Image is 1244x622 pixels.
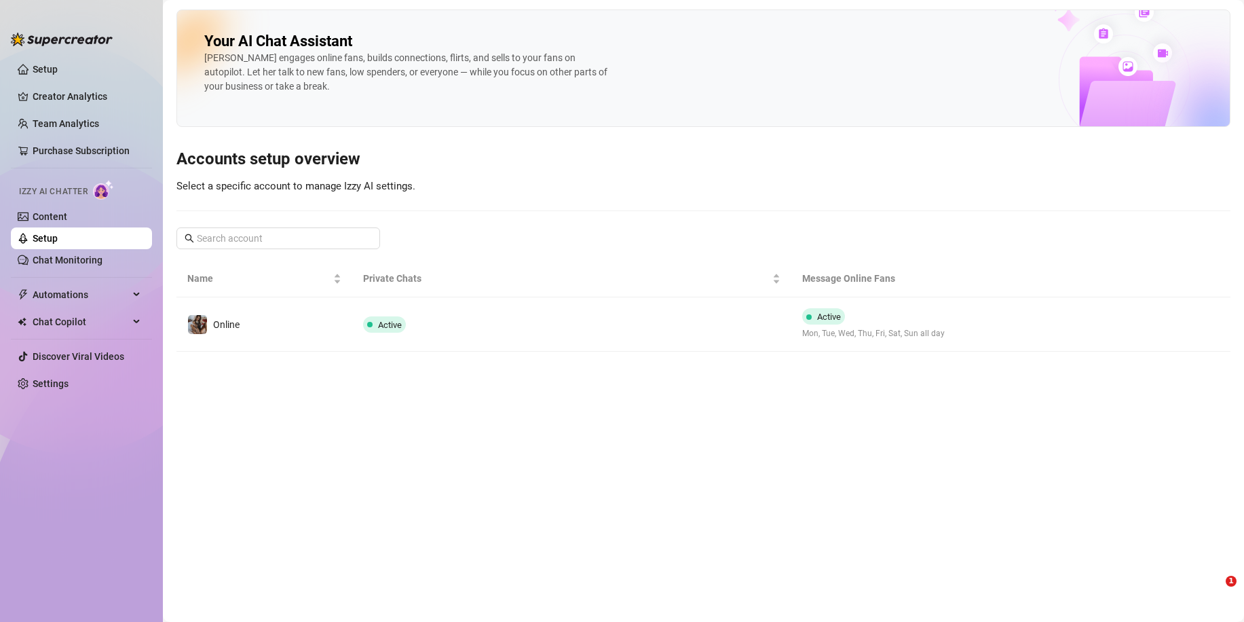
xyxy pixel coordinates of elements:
[817,312,841,322] span: Active
[363,271,770,286] span: Private Chats
[33,233,58,244] a: Setup
[33,311,129,333] span: Chat Copilot
[204,51,611,94] div: [PERSON_NAME] engages online fans, builds connections, flirts, and sells to your fans on autopilo...
[19,185,88,198] span: Izzy AI Chatter
[33,378,69,389] a: Settings
[378,320,402,330] span: Active
[187,271,331,286] span: Name
[176,180,415,192] span: Select a specific account to manage Izzy AI settings.
[352,260,791,297] th: Private Chats
[176,149,1230,170] h3: Accounts setup overview
[204,32,352,51] h2: Your AI Chat Assistant
[188,315,207,334] img: Online
[33,140,141,162] a: Purchase Subscription
[33,255,102,266] a: Chat Monitoring
[93,180,114,200] img: AI Chatter
[1226,576,1237,587] span: 1
[802,327,945,340] span: Mon, Tue, Wed, Thu, Fri, Sat, Sun all day
[33,64,58,75] a: Setup
[1198,576,1230,608] iframe: Intercom live chat
[213,319,240,330] span: Online
[33,118,99,129] a: Team Analytics
[11,33,113,46] img: logo-BBDzfeDw.svg
[185,234,194,243] span: search
[33,211,67,222] a: Content
[791,260,1084,297] th: Message Online Fans
[176,260,352,297] th: Name
[33,351,124,362] a: Discover Viral Videos
[197,231,361,246] input: Search account
[18,317,26,327] img: Chat Copilot
[33,284,129,306] span: Automations
[33,86,141,107] a: Creator Analytics
[18,289,29,300] span: thunderbolt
